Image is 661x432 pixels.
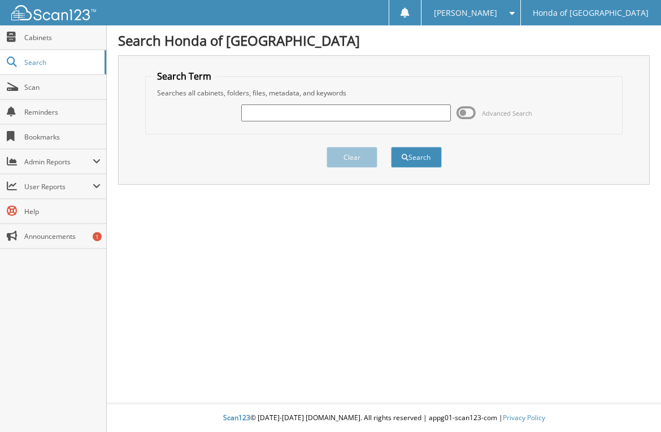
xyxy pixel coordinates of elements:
[223,413,250,422] span: Scan123
[24,207,101,216] span: Help
[24,232,101,241] span: Announcements
[434,10,497,16] span: [PERSON_NAME]
[107,404,661,432] div: © [DATE]-[DATE] [DOMAIN_NAME]. All rights reserved | appg01-scan123-com |
[482,109,532,117] span: Advanced Search
[151,70,217,82] legend: Search Term
[93,232,102,241] div: 1
[24,182,93,191] span: User Reports
[24,157,93,167] span: Admin Reports
[533,10,649,16] span: Honda of [GEOGRAPHIC_DATA]
[24,82,101,92] span: Scan
[24,58,99,67] span: Search
[118,31,650,50] h1: Search Honda of [GEOGRAPHIC_DATA]
[151,88,616,98] div: Searches all cabinets, folders, files, metadata, and keywords
[24,132,101,142] span: Bookmarks
[391,147,442,168] button: Search
[11,5,96,20] img: scan123-logo-white.svg
[605,378,661,432] iframe: Chat Widget
[327,147,377,168] button: Clear
[24,107,101,117] span: Reminders
[24,33,101,42] span: Cabinets
[503,413,545,422] a: Privacy Policy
